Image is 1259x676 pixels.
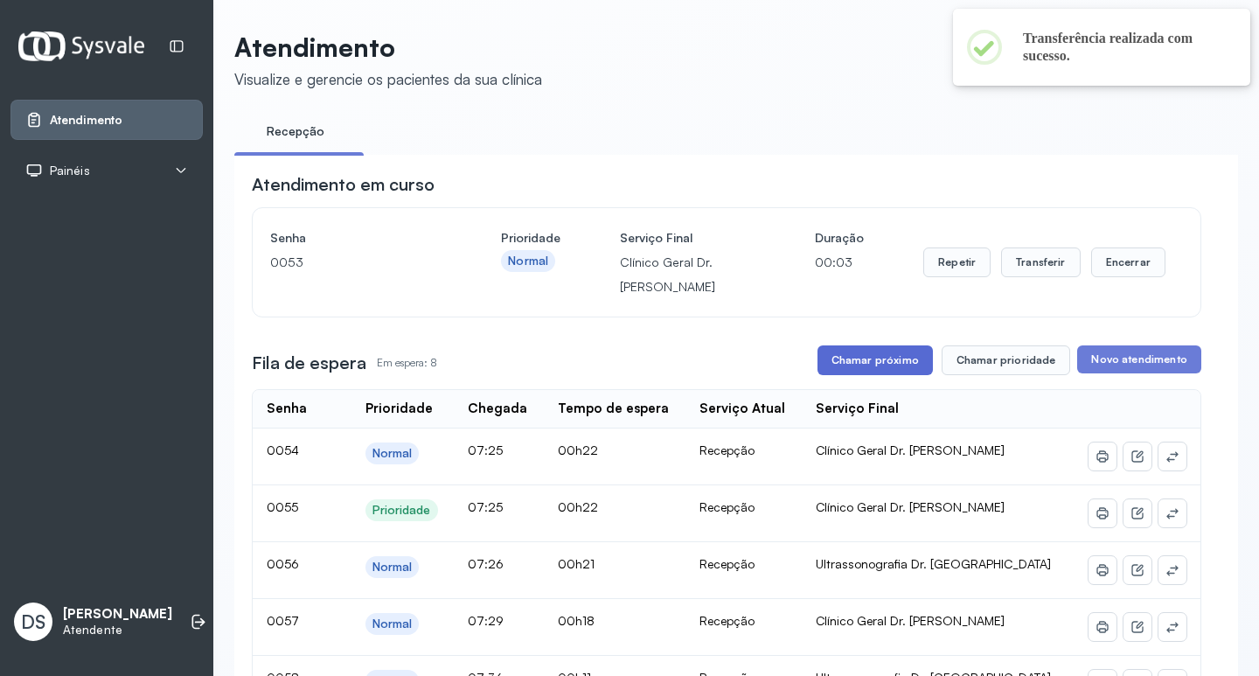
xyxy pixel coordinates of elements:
div: Normal [372,617,413,631]
div: Normal [508,254,548,268]
span: 0057 [267,613,299,628]
div: Prioridade [365,401,433,417]
span: 07:25 [468,499,503,514]
h4: Serviço Final [620,226,755,250]
span: 07:29 [468,613,504,628]
button: Repetir [923,247,991,277]
span: 07:26 [468,556,504,571]
span: Painéis [50,164,90,178]
span: Clínico Geral Dr. [PERSON_NAME] [816,443,1005,457]
span: Atendimento [50,113,122,128]
div: Visualize e gerencie os pacientes da sua clínica [234,70,542,88]
span: Clínico Geral Dr. [PERSON_NAME] [816,613,1005,628]
span: 0056 [267,556,299,571]
p: 0053 [270,250,442,275]
button: Encerrar [1091,247,1165,277]
h2: Transferência realizada com sucesso. [1023,30,1222,65]
img: Logotipo do estabelecimento [18,31,144,60]
h4: Duração [815,226,864,250]
span: 00h22 [558,499,598,514]
span: Clínico Geral Dr. [PERSON_NAME] [816,499,1005,514]
p: Atendimento [234,31,542,63]
p: [PERSON_NAME] [63,606,172,623]
span: 0055 [267,499,298,514]
div: Normal [372,560,413,575]
p: Em espera: 8 [377,351,437,375]
button: Transferir [1001,247,1081,277]
div: Tempo de espera [558,401,669,417]
span: 00h21 [558,556,595,571]
div: Chegada [468,401,527,417]
span: 00h22 [558,443,598,457]
h4: Senha [270,226,442,250]
button: Chamar prioridade [942,345,1071,375]
p: Atendente [63,623,172,638]
span: 0054 [267,443,299,457]
div: Recepção [699,556,788,572]
div: Recepção [699,499,788,515]
div: Serviço Atual [699,401,785,417]
div: Prioridade [372,503,431,518]
span: Ultrassonografia Dr. [GEOGRAPHIC_DATA] [816,556,1051,571]
div: Senha [267,401,307,417]
a: Atendimento [25,111,188,129]
div: Normal [372,446,413,461]
p: 00:03 [815,250,864,275]
div: Recepção [699,443,788,458]
span: 07:25 [468,443,503,457]
h3: Atendimento em curso [252,172,435,197]
a: Recepção [234,117,357,146]
h4: Prioridade [501,226,560,250]
span: 00h18 [558,613,595,628]
div: Recepção [699,613,788,629]
button: Chamar próximo [817,345,933,375]
h3: Fila de espera [252,351,366,375]
button: Novo atendimento [1077,345,1200,373]
p: Clínico Geral Dr. [PERSON_NAME] [620,250,755,299]
div: Serviço Final [816,401,899,417]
